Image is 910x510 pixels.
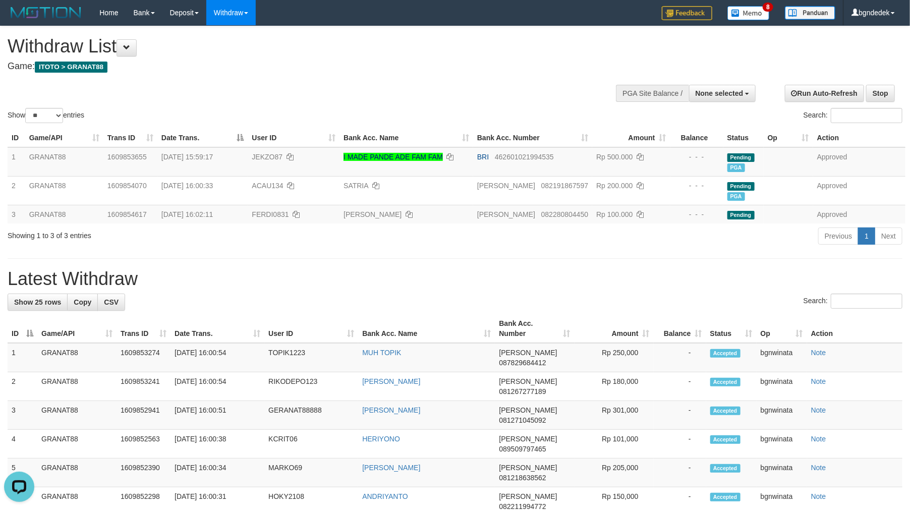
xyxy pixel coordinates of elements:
[811,377,826,385] a: Note
[804,108,902,123] label: Search:
[499,406,557,414] span: [PERSON_NAME]
[8,294,68,311] a: Show 25 rows
[4,4,34,34] button: Open LiveChat chat widget
[362,464,420,472] a: [PERSON_NAME]
[477,153,489,161] span: BRI
[811,464,826,472] a: Note
[8,5,84,20] img: MOTION_logo.png
[264,372,358,401] td: RIKODEPO123
[252,182,283,190] span: ACAU134
[344,153,443,161] a: I MADE PANDE ADE FAM FAM
[362,377,420,385] a: [PERSON_NAME]
[764,129,813,147] th: Op: activate to sort column ascending
[14,298,61,306] span: Show 25 rows
[596,182,633,190] span: Rp 200.000
[785,85,864,102] a: Run Auto-Refresh
[499,474,546,482] span: Copy 081218638562 to clipboard
[362,492,408,500] a: ANDRIYANTO
[8,401,37,430] td: 3
[37,314,117,343] th: Game/API: activate to sort column ascending
[654,401,706,430] td: -
[757,314,807,343] th: Op: activate to sort column ascending
[499,416,546,424] span: Copy 081271045092 to clipboard
[575,459,654,487] td: Rp 205,000
[117,459,170,487] td: 1609852390
[723,129,764,147] th: Status
[161,210,213,218] span: [DATE] 16:02:11
[362,349,401,357] a: MUH TOPIK
[8,147,25,177] td: 1
[875,228,902,245] a: Next
[499,445,546,453] span: Copy 089509797465 to clipboard
[8,430,37,459] td: 4
[37,430,117,459] td: GRANAT88
[117,314,170,343] th: Trans ID: activate to sort column ascending
[575,343,654,372] td: Rp 250,000
[858,228,875,245] a: 1
[477,182,535,190] span: [PERSON_NAME]
[37,343,117,372] td: GRANAT88
[710,464,741,473] span: Accepted
[866,85,895,102] a: Stop
[161,153,213,161] span: [DATE] 15:59:17
[541,182,588,190] span: Copy 082191867597 to clipboard
[25,176,103,205] td: GRANAT88
[813,176,905,205] td: Approved
[170,401,264,430] td: [DATE] 16:00:51
[696,89,744,97] span: None selected
[252,153,282,161] span: JEKZO87
[499,435,557,443] span: [PERSON_NAME]
[170,459,264,487] td: [DATE] 16:00:34
[689,85,756,102] button: None selected
[67,294,98,311] a: Copy
[813,147,905,177] td: Approved
[495,314,574,343] th: Bank Acc. Number: activate to sort column ascending
[74,298,91,306] span: Copy
[807,314,902,343] th: Action
[264,314,358,343] th: User ID: activate to sort column ascending
[757,372,807,401] td: bgnwinata
[157,129,248,147] th: Date Trans.: activate to sort column descending
[757,401,807,430] td: bgnwinata
[654,372,706,401] td: -
[654,314,706,343] th: Balance: activate to sort column ascending
[362,406,420,414] a: [PERSON_NAME]
[358,314,495,343] th: Bank Acc. Name: activate to sort column ascending
[499,349,557,357] span: [PERSON_NAME]
[362,435,400,443] a: HERIYONO
[499,377,557,385] span: [PERSON_NAME]
[495,153,554,161] span: Copy 462601021994535 to clipboard
[8,343,37,372] td: 1
[104,298,119,306] span: CSV
[8,269,902,289] h1: Latest Withdraw
[107,210,147,218] span: 1609854617
[592,129,670,147] th: Amount: activate to sort column ascending
[710,407,741,415] span: Accepted
[339,129,473,147] th: Bank Acc. Name: activate to sort column ascending
[8,36,597,56] h1: Withdraw List
[575,401,654,430] td: Rp 301,000
[710,349,741,358] span: Accepted
[674,181,719,191] div: - - -
[35,62,107,73] span: ITOTO > GRANAT88
[264,459,358,487] td: MARKO69
[811,435,826,443] a: Note
[575,430,654,459] td: Rp 101,000
[831,108,902,123] input: Search:
[811,349,826,357] a: Note
[25,108,63,123] select: Showentries
[170,314,264,343] th: Date Trans.: activate to sort column ascending
[674,209,719,219] div: - - -
[8,108,84,123] label: Show entries
[654,430,706,459] td: -
[710,493,741,501] span: Accepted
[499,492,557,500] span: [PERSON_NAME]
[117,372,170,401] td: 1609853241
[8,226,372,241] div: Showing 1 to 3 of 3 entries
[727,6,770,20] img: Button%20Memo.svg
[710,435,741,444] span: Accepted
[757,459,807,487] td: bgnwinata
[804,294,902,309] label: Search:
[117,343,170,372] td: 1609853274
[813,205,905,223] td: Approved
